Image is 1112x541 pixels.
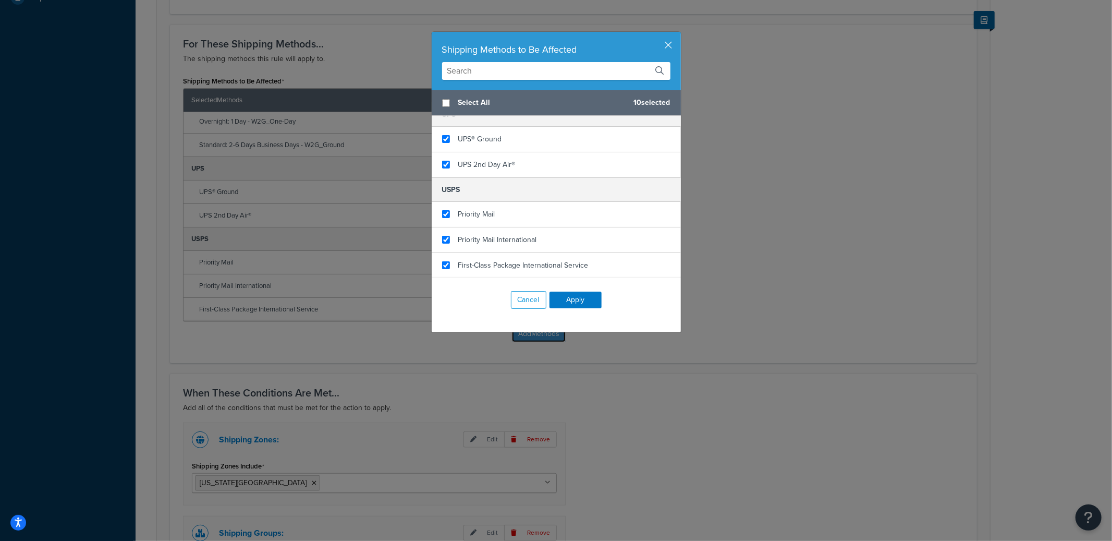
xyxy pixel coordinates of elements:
span: First-Class Package International Service [458,260,589,271]
button: Cancel [511,291,546,309]
span: Priority Mail International [458,234,537,245]
div: 10 selected [432,90,681,116]
button: Apply [549,292,602,308]
span: UPS® Ground [458,134,502,145]
h5: USPS [432,177,681,202]
span: Select All [458,95,626,110]
input: Search [442,62,670,80]
div: Shipping Methods to Be Affected [442,42,670,57]
span: Priority Mail [458,209,495,220]
span: UPS 2nd Day Air® [458,159,516,170]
